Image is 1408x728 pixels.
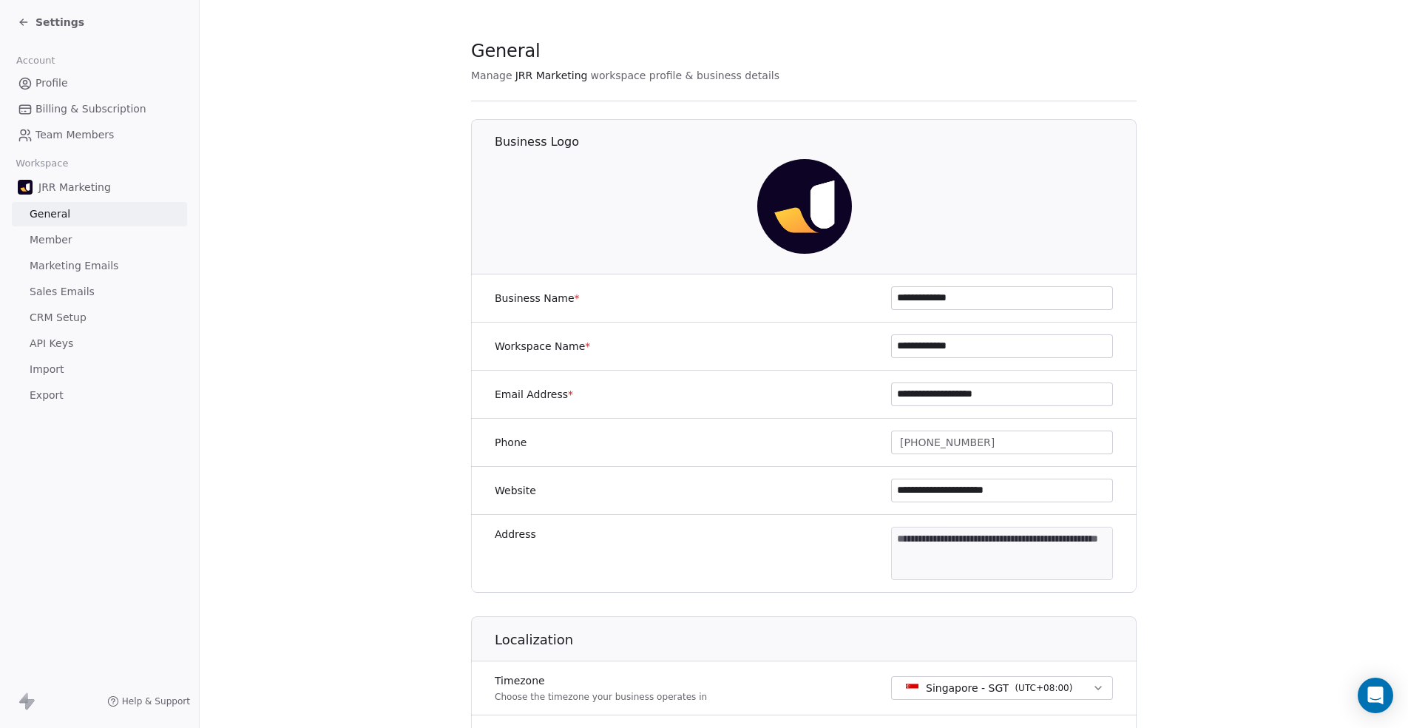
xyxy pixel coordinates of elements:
span: CRM Setup [30,310,87,326]
label: Website [495,483,536,498]
a: CRM Setup [12,306,187,330]
label: Email Address [495,387,573,402]
a: General [12,202,187,226]
img: JRR%20Marketing%20Black%20Icon.png [18,180,33,195]
span: Import [30,362,64,377]
label: Address [495,527,536,542]
span: General [471,40,541,62]
a: Sales Emails [12,280,187,304]
button: Singapore - SGT(UTC+08:00) [891,676,1113,700]
a: Member [12,228,187,252]
div: Open Intercom Messenger [1358,678,1393,713]
a: Profile [12,71,187,95]
a: Help & Support [107,695,190,707]
label: Workspace Name [495,339,590,354]
span: Export [30,388,64,403]
span: Member [30,232,72,248]
a: Settings [18,15,84,30]
span: JRR Marketing [38,180,111,195]
span: JRR Marketing [515,68,588,83]
span: Marketing Emails [30,258,118,274]
span: Settings [35,15,84,30]
span: Sales Emails [30,284,95,300]
label: Timezone [495,673,707,688]
span: Help & Support [122,695,190,707]
span: API Keys [30,336,73,351]
label: Phone [495,435,527,450]
span: Profile [35,75,68,91]
a: Billing & Subscription [12,97,187,121]
span: ( UTC+08:00 ) [1015,681,1072,695]
a: Import [12,357,187,382]
span: Team Members [35,127,114,143]
a: Marketing Emails [12,254,187,278]
span: Singapore - SGT [926,681,1009,695]
span: General [30,206,70,222]
span: workspace profile & business details [590,68,779,83]
a: Export [12,383,187,408]
span: Account [10,50,61,72]
label: Business Name [495,291,580,306]
a: API Keys [12,331,187,356]
span: Billing & Subscription [35,101,146,117]
a: Team Members [12,123,187,147]
span: Manage [471,68,512,83]
img: JRR%20Marketing%20Black%20Icon.png [757,159,852,254]
button: [PHONE_NUMBER] [891,431,1113,454]
p: Choose the timezone your business operates in [495,691,707,703]
span: Workspace [10,152,75,175]
h1: Localization [495,631,1137,649]
h1: Business Logo [495,134,1137,150]
span: [PHONE_NUMBER] [900,435,995,451]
